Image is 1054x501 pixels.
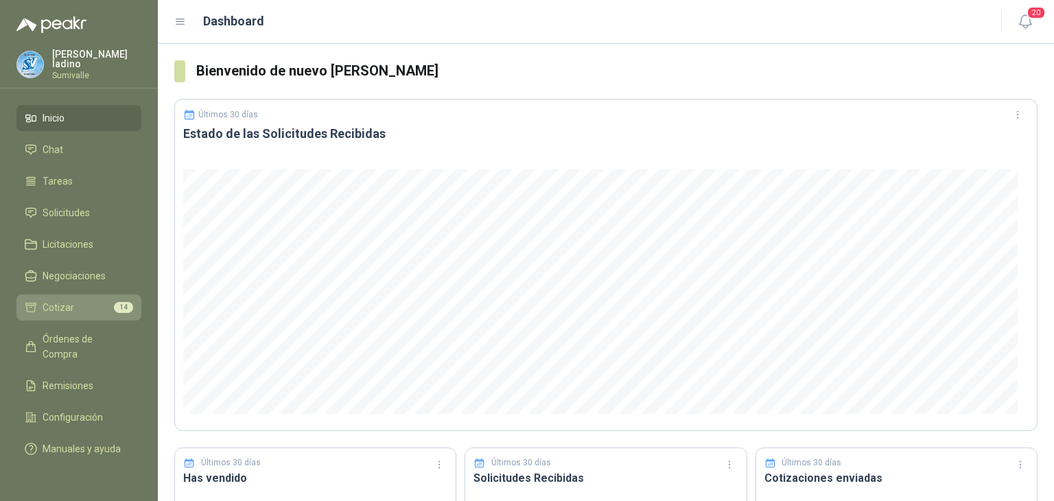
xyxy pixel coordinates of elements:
span: Remisiones [43,378,93,393]
span: Órdenes de Compra [43,331,128,362]
a: Negociaciones [16,263,141,289]
p: [PERSON_NAME] ladino [52,49,141,69]
a: Remisiones [16,373,141,399]
a: Configuración [16,404,141,430]
span: Inicio [43,110,65,126]
a: Cotizar14 [16,294,141,321]
p: Últimos 30 días [198,110,258,119]
span: Negociaciones [43,268,106,283]
img: Logo peakr [16,16,86,33]
h3: Has vendido [183,469,447,487]
a: Tareas [16,168,141,194]
img: Company Logo [17,51,43,78]
span: Tareas [43,174,73,189]
span: 14 [114,302,133,313]
span: Configuración [43,410,103,425]
a: Licitaciones [16,231,141,257]
h3: Bienvenido de nuevo [PERSON_NAME] [196,60,1038,82]
h1: Dashboard [203,12,264,31]
span: Solicitudes [43,205,90,220]
p: Últimos 30 días [201,456,261,469]
p: Últimos 30 días [491,456,551,469]
h3: Cotizaciones enviadas [764,469,1029,487]
p: Últimos 30 días [782,456,841,469]
span: 20 [1027,6,1046,19]
a: Chat [16,137,141,163]
a: Inicio [16,105,141,131]
h3: Solicitudes Recibidas [473,469,738,487]
span: Chat [43,142,63,157]
a: Manuales y ayuda [16,436,141,462]
span: Manuales y ayuda [43,441,121,456]
span: Licitaciones [43,237,93,252]
span: Cotizar [43,300,74,315]
p: Sumivalle [52,71,141,80]
button: 20 [1013,10,1038,34]
a: Solicitudes [16,200,141,226]
a: Órdenes de Compra [16,326,141,367]
h3: Estado de las Solicitudes Recibidas [183,126,1029,142]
